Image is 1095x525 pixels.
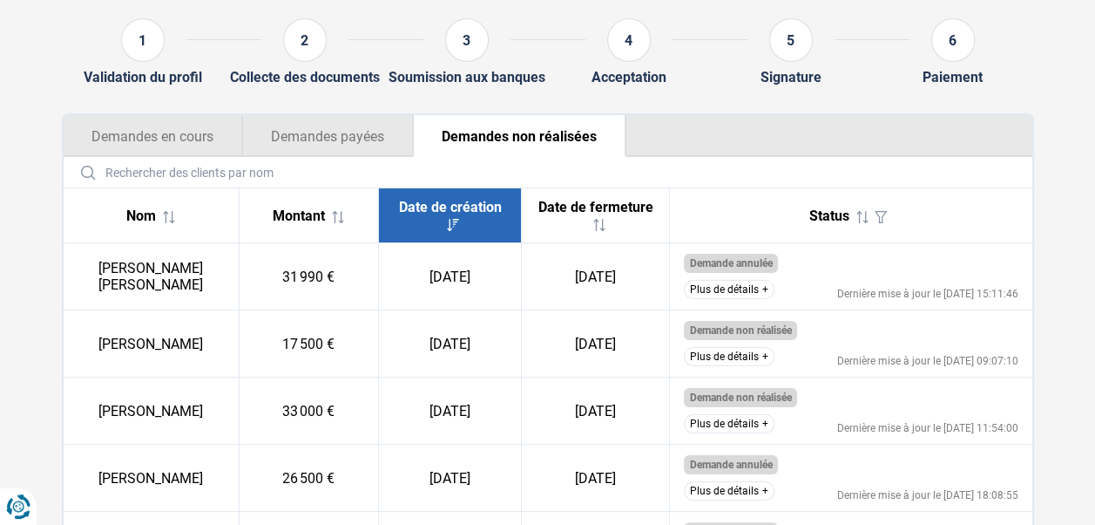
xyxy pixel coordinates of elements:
[398,199,501,215] span: Date de création
[522,310,670,378] td: [DATE]
[931,18,975,62] div: 6
[389,69,545,85] div: Soumission aux banques
[689,459,772,471] span: Demande annulée
[689,392,791,404] span: Demande non réalisée
[607,18,651,62] div: 4
[64,310,240,378] td: [PERSON_NAME]
[837,490,1018,501] div: Dernière mise à jour le [DATE] 18:08:55
[809,208,849,224] span: Status
[71,157,1025,187] input: Rechercher des clients par nom
[378,310,522,378] td: [DATE]
[239,378,378,445] td: 33 000 €
[769,18,813,62] div: 5
[689,257,772,269] span: Demande annulée
[64,243,240,310] td: [PERSON_NAME] [PERSON_NAME]
[837,356,1018,366] div: Dernière mise à jour le [DATE] 09:07:10
[121,18,165,62] div: 1
[64,115,242,157] button: Demandes en cours
[242,115,413,157] button: Demandes payées
[230,69,380,85] div: Collecte des documents
[684,481,774,501] button: Plus de détails
[378,378,522,445] td: [DATE]
[283,18,327,62] div: 2
[522,243,670,310] td: [DATE]
[239,445,378,512] td: 26 500 €
[445,18,489,62] div: 3
[689,324,791,337] span: Demande non réalisée
[684,347,774,366] button: Plus de détails
[684,414,774,433] button: Plus de détails
[591,69,666,85] div: Acceptation
[837,289,1018,299] div: Dernière mise à jour le [DATE] 15:11:46
[522,445,670,512] td: [DATE]
[378,445,522,512] td: [DATE]
[413,115,626,157] button: Demandes non réalisées
[684,280,774,299] button: Plus de détails
[760,69,821,85] div: Signature
[239,243,378,310] td: 31 990 €
[84,69,202,85] div: Validation du profil
[273,208,325,224] span: Montant
[522,378,670,445] td: [DATE]
[538,199,653,215] span: Date de fermeture
[64,378,240,445] td: [PERSON_NAME]
[239,310,378,378] td: 17 500 €
[378,243,522,310] td: [DATE]
[126,208,156,224] span: Nom
[837,423,1018,433] div: Dernière mise à jour le [DATE] 11:54:00
[923,69,983,85] div: Paiement
[64,445,240,512] td: [PERSON_NAME]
